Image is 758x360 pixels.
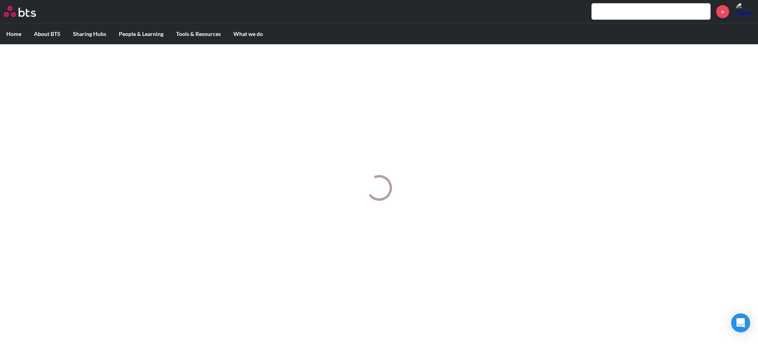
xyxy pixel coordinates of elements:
img: Malte Klocke [735,2,754,21]
label: Tools & Resources [170,24,227,44]
label: About BTS [28,24,67,44]
label: What we do [227,24,269,44]
div: Open Intercom Messenger [731,313,750,332]
label: People & Learning [113,24,170,44]
label: Sharing Hubs [67,24,113,44]
a: Profile [735,2,754,21]
img: BTS Logo [4,6,36,17]
a: Go home [4,6,51,17]
a: + [716,5,729,18]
